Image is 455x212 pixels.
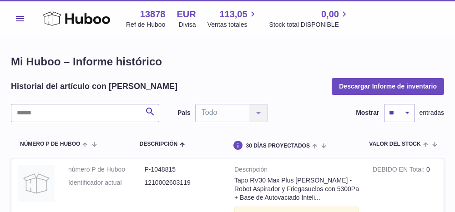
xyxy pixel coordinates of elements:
[20,141,80,147] span: número P de Huboo
[11,81,177,92] h2: Historial del artículo con [PERSON_NAME]
[145,165,221,174] dd: P-1048815
[11,54,444,69] h1: Mi Huboo – Informe histórico
[269,8,349,29] a: 0,00 Stock total DISPONIBLE
[179,20,196,29] div: Divisa
[373,166,426,175] strong: DEBIDO EN Total
[140,141,177,147] span: Descripción
[369,141,420,147] span: Valor del stock
[234,176,359,202] div: Tapo RV30 Max Plus [PERSON_NAME] - Robot Aspirador y Friegasuelos con 5300Pa + Base de Autovaciad...
[356,108,379,117] label: Mostrar
[207,20,258,29] span: Ventas totales
[18,165,55,202] img: product image
[234,165,359,176] strong: Descripción
[177,108,191,117] label: País
[207,8,258,29] a: 113,05 Ventas totales
[420,108,444,117] span: entradas
[246,143,309,149] span: 30 DÍAS PROYECTADOS
[321,8,339,20] span: 0,00
[68,178,145,187] dt: Identificador actual
[269,20,349,29] span: Stock total DISPONIBLE
[68,165,145,174] dt: número P de Huboo
[140,8,166,20] strong: 13878
[177,8,196,20] strong: EUR
[332,78,444,94] button: Descargar Informe de inventario
[219,8,247,20] span: 113,05
[145,178,221,187] dd: 1210002603119
[126,20,165,29] div: Ref de Huboo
